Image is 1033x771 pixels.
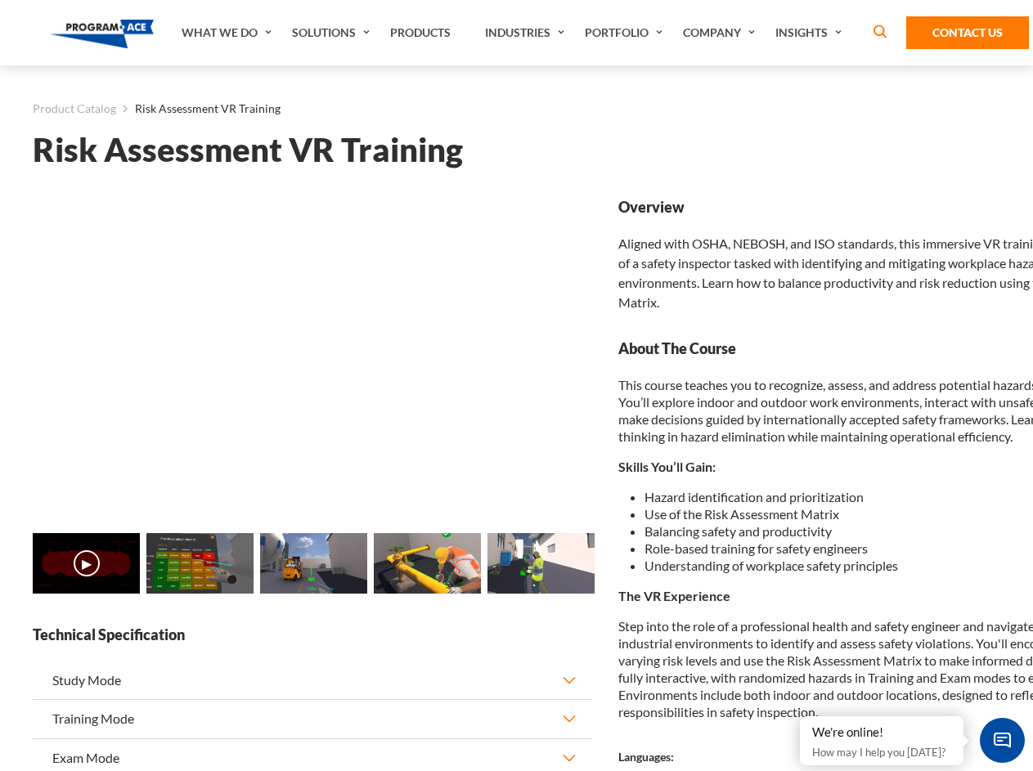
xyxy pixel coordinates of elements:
[260,533,367,594] img: Risk Assessment VR Training - Preview 2
[33,625,592,645] strong: Technical Specification
[980,718,1025,763] span: Chat Widget
[906,16,1029,49] a: Contact Us
[74,550,100,576] button: ▶
[812,724,951,741] div: We're online!
[487,533,595,594] img: Risk Assessment VR Training - Preview 4
[812,742,951,762] p: How may I help you [DATE]?
[33,98,116,119] a: Product Catalog
[146,533,254,594] img: Risk Assessment VR Training - Preview 1
[33,661,592,699] button: Study Mode
[116,98,281,119] li: Risk Assessment VR Training
[51,20,155,48] img: Program-Ace
[33,700,592,737] button: Training Mode
[618,750,674,764] strong: Languages:
[374,533,481,594] img: Risk Assessment VR Training - Preview 3
[33,197,592,512] iframe: Risk Assessment VR Training - Video 0
[33,533,140,594] img: Risk Assessment VR Training - Video 0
